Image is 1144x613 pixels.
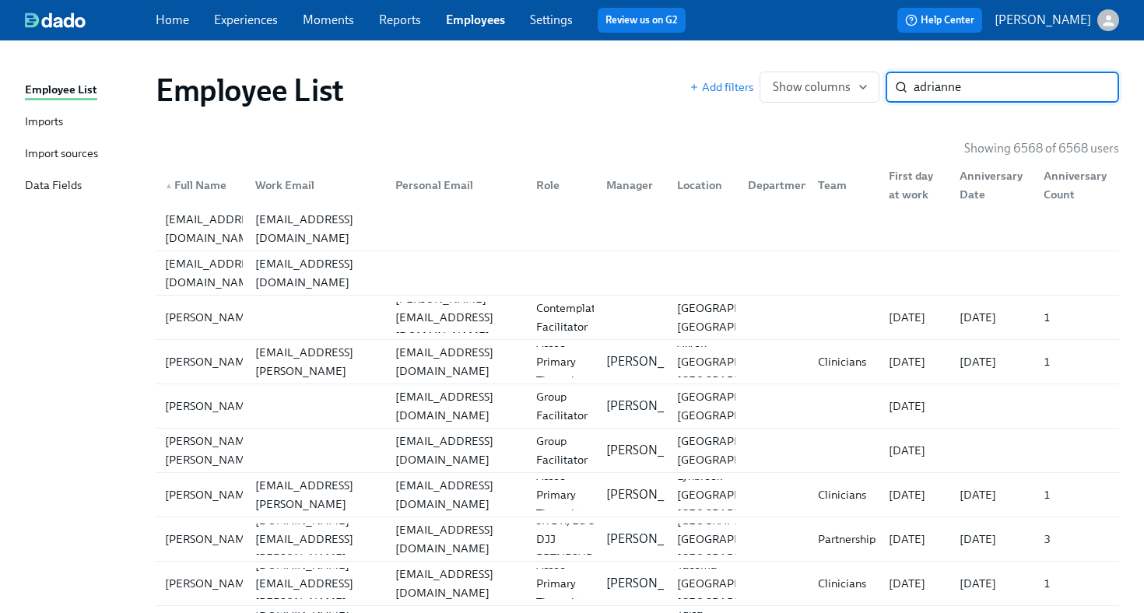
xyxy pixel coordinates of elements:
a: Moments [303,12,354,27]
a: Settings [530,12,573,27]
div: Department [742,176,819,194]
a: dado [25,12,156,28]
a: Data Fields [25,177,143,196]
div: Department [735,170,806,201]
a: [PERSON_NAME][PERSON_NAME][EMAIL_ADDRESS][PERSON_NAME][DOMAIN_NAME][EMAIL_ADDRESS][DOMAIN_NAME]As... [156,473,1119,517]
div: Partnerships [812,530,886,548]
a: Import sources [25,145,143,164]
button: Add filters [690,79,753,95]
span: ▲ [165,182,173,190]
div: [EMAIL_ADDRESS][DOMAIN_NAME] [389,432,524,469]
div: Team [812,176,876,194]
div: Location [671,176,735,194]
img: dado [25,12,86,28]
div: [PERSON_NAME][EMAIL_ADDRESS][PERSON_NAME][DOMAIN_NAME] [249,324,384,399]
div: [PERSON_NAME] [PERSON_NAME] [159,432,262,469]
div: 1 [1037,308,1116,327]
div: Assoc Primary Therapist [530,467,595,523]
a: Employee List [25,81,143,100]
div: Clinicians [812,352,876,371]
div: SR DR, Ed & DJJ PRTNRSHPS [530,511,605,567]
div: [EMAIL_ADDRESS][DOMAIN_NAME] [389,520,524,558]
div: [PERSON_NAME] [159,530,262,548]
div: Manager [594,170,665,201]
div: Tacoma [GEOGRAPHIC_DATA] [GEOGRAPHIC_DATA] [671,555,798,611]
div: Clinicians [812,574,876,593]
div: ▲Full Name [159,170,243,201]
div: [DATE] [883,397,947,415]
div: Group Facilitator [530,387,595,425]
div: Imports [25,113,63,132]
p: [PERSON_NAME] [606,398,703,415]
button: Review us on G2 [598,8,686,33]
div: [PERSON_NAME][EMAIL_ADDRESS][DOMAIN_NAME] [389,289,524,345]
div: [DATE] [883,441,947,460]
p: [PERSON_NAME] [606,442,703,459]
div: Lynbrook [GEOGRAPHIC_DATA] [GEOGRAPHIC_DATA] [671,467,798,523]
div: Data Fields [25,177,82,196]
div: Clinicians [812,485,876,504]
div: Akron [GEOGRAPHIC_DATA] [GEOGRAPHIC_DATA] [671,334,798,390]
a: Home [156,12,189,27]
button: [PERSON_NAME] [995,9,1119,31]
a: Imports [25,113,143,132]
a: [EMAIL_ADDRESS][DOMAIN_NAME][EMAIL_ADDRESS][DOMAIN_NAME] [156,207,1119,251]
div: [EMAIL_ADDRESS][DOMAIN_NAME] [389,343,524,380]
p: [PERSON_NAME] [606,575,703,592]
div: 1 [1037,352,1116,371]
div: [PERSON_NAME][EMAIL_ADDRESS][DOMAIN_NAME]Group Facilitator[PERSON_NAME][GEOGRAPHIC_DATA], [GEOGRA... [156,384,1119,428]
div: [DATE] [953,308,1032,327]
a: Review us on G2 [605,12,678,28]
div: Team [805,170,876,201]
div: Contemplative Facilitator [530,299,616,336]
div: [EMAIL_ADDRESS][DOMAIN_NAME][EMAIL_ADDRESS][DOMAIN_NAME] [156,251,1119,295]
div: Assoc Primary Therapist [530,555,595,611]
span: Show columns [773,79,866,95]
div: [GEOGRAPHIC_DATA] [GEOGRAPHIC_DATA] [GEOGRAPHIC_DATA] [671,511,798,567]
div: [GEOGRAPHIC_DATA], [GEOGRAPHIC_DATA] [671,432,801,469]
div: [PERSON_NAME] [159,308,262,327]
div: [PERSON_NAME] [159,485,262,504]
a: Employees [446,12,505,27]
div: 1 [1037,574,1116,593]
a: [PERSON_NAME][PERSON_NAME][DOMAIN_NAME][EMAIL_ADDRESS][PERSON_NAME][DOMAIN_NAME][EMAIL_ADDRESS][D... [156,562,1119,606]
a: [PERSON_NAME] [PERSON_NAME][EMAIL_ADDRESS][DOMAIN_NAME]Group Facilitator[PERSON_NAME][GEOGRAPHIC_... [156,429,1119,473]
div: Location [665,170,735,201]
a: Reports [379,12,421,27]
div: Personal Email [383,170,524,201]
div: Group Facilitator [530,432,595,469]
div: [DATE] [883,530,947,548]
div: [PERSON_NAME] [159,397,262,415]
div: Anniversary Count [1031,170,1116,201]
a: [PERSON_NAME][PERSON_NAME][EMAIL_ADDRESS][PERSON_NAME][DOMAIN_NAME][EMAIL_ADDRESS][DOMAIN_NAME]As... [156,340,1119,384]
div: Assoc Primary Therapist [530,334,595,390]
a: [PERSON_NAME][PERSON_NAME][EMAIL_ADDRESS][DOMAIN_NAME]Contemplative Facilitator[GEOGRAPHIC_DATA],... [156,296,1119,340]
span: Help Center [905,12,974,28]
a: [EMAIL_ADDRESS][DOMAIN_NAME][EMAIL_ADDRESS][DOMAIN_NAME] [156,251,1119,296]
div: Anniversary Date [953,166,1032,204]
div: [EMAIL_ADDRESS][DOMAIN_NAME] [389,387,524,425]
div: [EMAIL_ADDRESS][DOMAIN_NAME] [249,254,384,292]
div: [DATE] [883,308,947,327]
a: Experiences [214,12,278,27]
a: [PERSON_NAME][PERSON_NAME][DOMAIN_NAME][EMAIL_ADDRESS][PERSON_NAME][DOMAIN_NAME][EMAIL_ADDRESS][D... [156,517,1119,562]
div: Personal Email [389,176,524,194]
button: Help Center [897,8,982,33]
div: Import sources [25,145,98,164]
div: [EMAIL_ADDRESS][DOMAIN_NAME] [389,476,524,513]
div: Full Name [159,176,243,194]
div: [EMAIL_ADDRESS][DOMAIN_NAME][EMAIL_ADDRESS][DOMAIN_NAME] [156,207,1119,250]
div: Role [530,176,595,194]
div: [PERSON_NAME] [PERSON_NAME][EMAIL_ADDRESS][DOMAIN_NAME]Group Facilitator[PERSON_NAME][GEOGRAPHIC_... [156,429,1119,472]
div: [EMAIL_ADDRESS][DOMAIN_NAME] [159,254,269,292]
div: 1 [1037,485,1116,504]
h1: Employee List [156,72,344,109]
div: [DATE] [953,530,1032,548]
div: [DATE] [883,352,947,371]
button: Show columns [760,72,879,103]
div: First day at work [883,166,947,204]
a: [PERSON_NAME][EMAIL_ADDRESS][DOMAIN_NAME]Group Facilitator[PERSON_NAME][GEOGRAPHIC_DATA], [GEOGRA... [156,384,1119,429]
p: [PERSON_NAME] [606,353,703,370]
